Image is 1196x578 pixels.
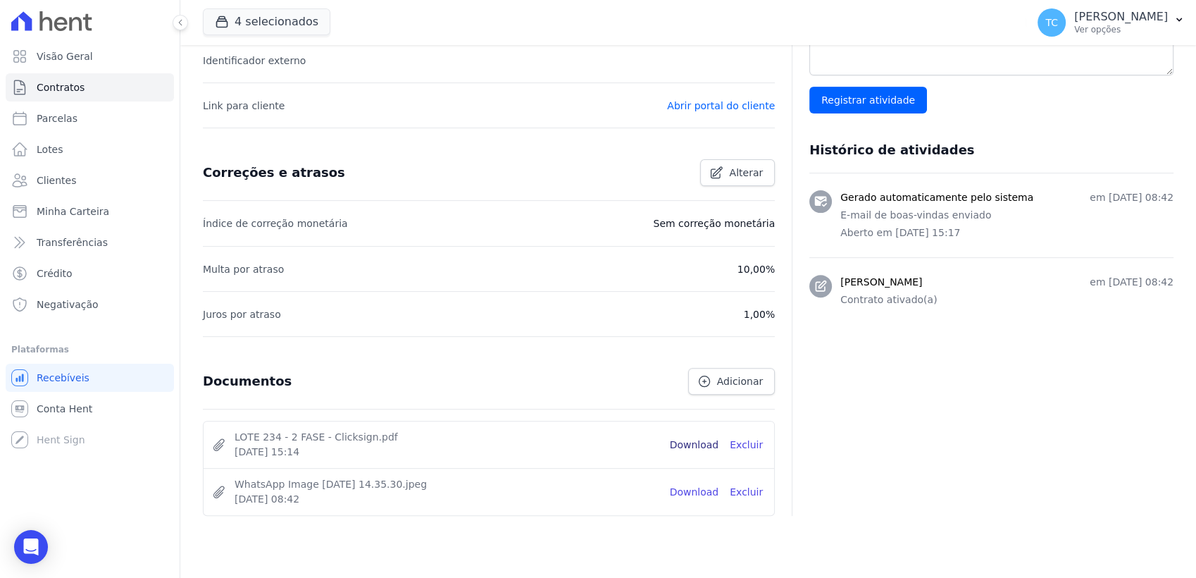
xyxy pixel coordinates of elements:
a: Adicionar [688,368,775,395]
p: 10,00% [737,261,775,278]
a: Visão Geral [6,42,174,70]
span: Crédito [37,266,73,281]
a: Transferências [6,228,174,257]
button: 4 selecionados [203,8,330,35]
span: WhatsApp Image [DATE] 14.35.30.jpeg [235,477,659,492]
h3: Gerado automaticamente pelo sistema [840,190,1033,205]
span: TC [1045,18,1058,27]
p: em [DATE] 08:42 [1090,275,1173,290]
p: Aberto em [DATE] 15:17 [840,226,1173,240]
span: Lotes [37,142,63,156]
a: Contratos [6,73,174,102]
a: Download [670,438,719,453]
span: Alterar [729,166,763,180]
p: 1,00% [744,306,775,323]
a: Minha Carteira [6,197,174,226]
h3: [PERSON_NAME] [840,275,922,290]
span: [DATE] 08:42 [235,492,659,507]
a: Conta Hent [6,395,174,423]
a: Clientes [6,166,174,195]
span: Minha Carteira [37,204,109,219]
span: Visão Geral [37,49,93,63]
a: Negativação [6,290,174,319]
a: Abrir portal do cliente [667,100,775,111]
p: E-mail de boas-vindas enviado [840,208,1173,223]
span: LOTE 234 - 2 FASE - Clicksign.pdf [235,430,659,445]
a: Excluir [730,485,763,500]
h3: Documentos [203,373,292,390]
p: Identificador externo [203,52,306,69]
h3: Correções e atrasos [203,164,345,181]
span: Adicionar [717,374,763,388]
span: Clientes [37,173,76,187]
span: Parcelas [37,111,77,125]
a: Alterar [700,159,775,186]
p: Juros por atraso [203,306,281,323]
button: TC [PERSON_NAME] Ver opções [1026,3,1196,42]
p: Multa por atraso [203,261,284,278]
a: Excluir [730,438,763,453]
p: [PERSON_NAME] [1074,10,1168,24]
span: [DATE] 15:14 [235,445,659,460]
p: Sem correção monetária [653,215,775,232]
span: Conta Hent [37,402,92,416]
span: Transferências [37,235,108,250]
a: Download [670,485,719,500]
a: Recebíveis [6,364,174,392]
a: Parcelas [6,104,174,133]
a: Crédito [6,259,174,288]
p: Ver opções [1074,24,1168,35]
div: Plataformas [11,341,168,358]
h3: Histórico de atividades [809,142,974,159]
p: em [DATE] 08:42 [1090,190,1173,205]
div: Open Intercom Messenger [14,530,48,564]
p: Contrato ativado(a) [840,293,1173,307]
p: Link para cliente [203,97,285,114]
span: Recebíveis [37,371,89,385]
p: Índice de correção monetária [203,215,348,232]
input: Registrar atividade [809,87,927,113]
span: Negativação [37,297,99,312]
a: Lotes [6,135,174,164]
span: Contratos [37,80,85,94]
